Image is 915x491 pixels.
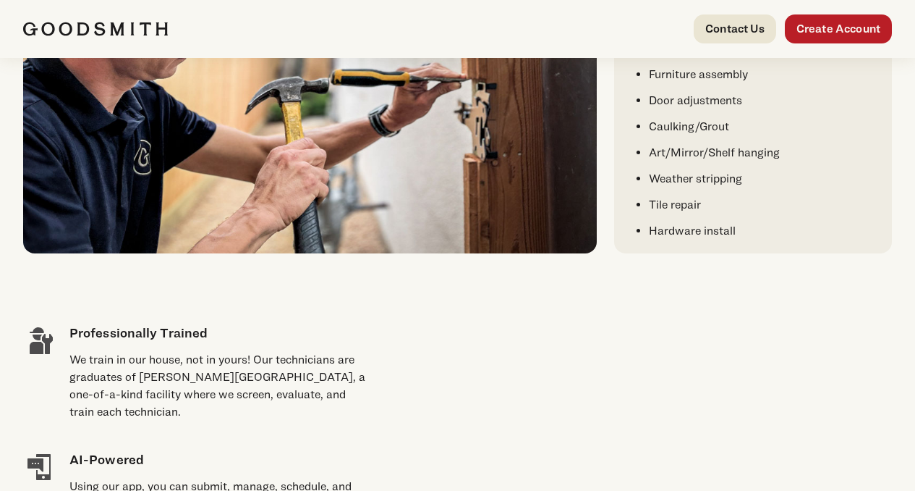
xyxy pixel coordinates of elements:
[69,351,368,421] div: We train in our house, not in yours! Our technicians are graduates of [PERSON_NAME][GEOGRAPHIC_DA...
[69,450,368,469] h4: AI-Powered
[649,170,874,188] li: Weather stripping
[649,92,874,109] li: Door adjustments
[649,196,874,214] li: Tile repair
[649,222,874,240] li: Hardware install
[649,144,874,161] li: Art/Mirror/Shelf hanging
[649,118,874,135] li: Caulking/Grout
[649,66,874,83] li: Furniture assembly
[785,14,892,43] a: Create Account
[23,22,168,36] img: Goodsmith
[69,323,368,343] h4: Professionally Trained
[694,14,776,43] a: Contact Us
